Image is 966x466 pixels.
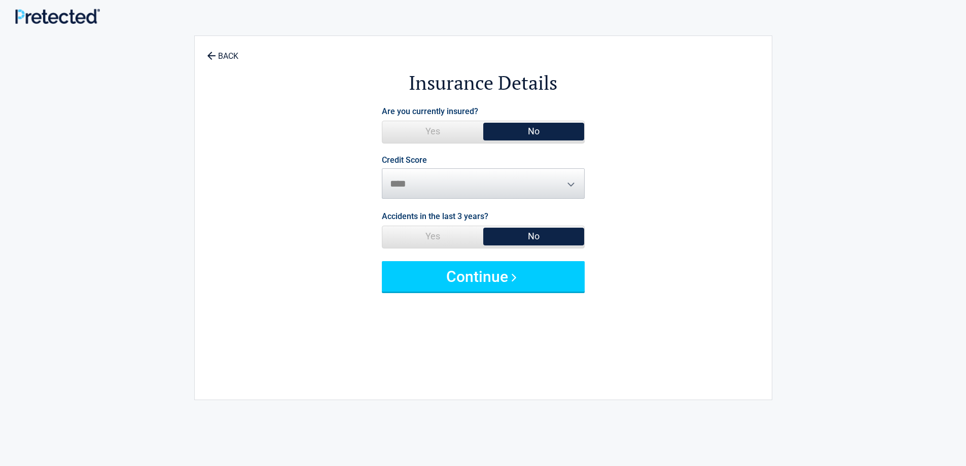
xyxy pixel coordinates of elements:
span: Yes [382,226,483,246]
label: Are you currently insured? [382,104,478,118]
label: Accidents in the last 3 years? [382,209,488,223]
span: No [483,226,584,246]
button: Continue [382,261,585,292]
img: Main Logo [15,9,100,24]
span: No [483,121,584,141]
label: Credit Score [382,156,427,164]
h2: Insurance Details [251,70,716,96]
span: Yes [382,121,483,141]
a: BACK [205,43,240,60]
